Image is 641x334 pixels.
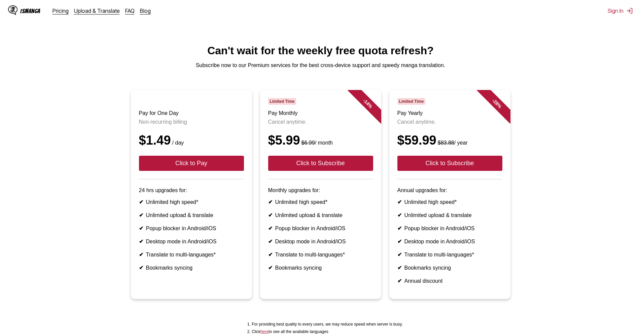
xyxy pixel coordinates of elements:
[397,110,502,116] h3: Pay Yearly
[268,212,273,218] b: ✔
[268,187,373,193] p: Monthly upgrades for:
[347,83,388,124] div: - 14 %
[397,212,402,218] b: ✔
[74,7,120,14] a: Upload & Translate
[397,225,402,231] b: ✔
[139,238,244,245] li: Desktop mode in Android/iOS
[268,252,273,257] b: ✔
[268,225,273,231] b: ✔
[5,62,636,68] p: Subscribe now to our Premium services for the best cross-device support and speedy manga translat...
[626,7,633,14] img: Sign out
[397,199,402,205] b: ✔
[397,278,402,284] b: ✔
[139,239,143,244] b: ✔
[397,212,502,218] li: Unlimited upload & translate
[139,265,143,271] b: ✔
[268,199,273,205] b: ✔
[397,239,402,244] b: ✔
[397,265,502,271] li: Bookmarks syncing
[397,199,502,205] li: Unlimited high speed*
[139,251,244,258] li: Translate to multi-languages*
[397,119,502,125] p: Cancel anytime.
[140,7,151,14] a: Blog
[268,119,373,125] p: Cancel anytime.
[139,225,244,232] li: Popup blocker in Android/iOS
[397,278,502,284] li: Annual discount
[260,329,269,334] a: Available languages
[397,187,502,193] p: Annual upgrades for:
[139,225,143,231] b: ✔
[268,239,273,244] b: ✔
[139,199,143,205] b: ✔
[139,133,244,148] div: $1.49
[139,110,244,116] h3: Pay for One Day
[8,5,17,15] img: IsManga Logo
[268,98,296,105] span: Limited Time
[20,8,40,14] div: IsManga
[268,133,373,148] div: $5.99
[52,7,69,14] a: Pricing
[171,140,184,146] small: / day
[268,156,373,171] button: Click to Subscribe
[252,322,403,327] li: For providing best quality to every users, we may reduce speed when server is busy.
[139,265,244,271] li: Bookmarks syncing
[397,98,425,105] span: Limited Time
[397,225,502,232] li: Popup blocker in Android/iOS
[476,83,517,124] div: - 28 %
[436,140,468,146] small: / year
[125,7,135,14] a: FAQ
[5,44,636,57] h1: Can't wait for the weekly free quota refresh?
[268,238,373,245] li: Desktop mode in Android/iOS
[268,199,373,205] li: Unlimited high speed*
[252,329,403,334] li: Click to see all the available languages
[139,252,143,257] b: ✔
[268,225,373,232] li: Popup blocker in Android/iOS
[268,265,373,271] li: Bookmarks syncing
[139,187,244,193] p: 24 hrs upgrades for:
[8,5,52,16] a: IsManga LogoIsManga
[301,140,315,146] s: $6.99
[139,212,244,218] li: Unlimited upload & translate
[438,140,454,146] s: $83.88
[397,251,502,258] li: Translate to multi-languages*
[608,7,633,14] button: Sign In
[397,238,502,245] li: Desktop mode in Android/iOS
[268,212,373,218] li: Unlimited upload & translate
[139,212,143,218] b: ✔
[268,110,373,116] h3: Pay Monthly
[397,252,402,257] b: ✔
[139,199,244,205] li: Unlimited high speed*
[300,140,333,146] small: / month
[268,265,273,271] b: ✔
[397,265,402,271] b: ✔
[139,156,244,171] button: Click to Pay
[397,133,502,148] div: $59.99
[268,251,373,258] li: Translate to multi-languages*
[397,156,502,171] button: Click to Subscribe
[139,119,244,125] p: Non-recurring billing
